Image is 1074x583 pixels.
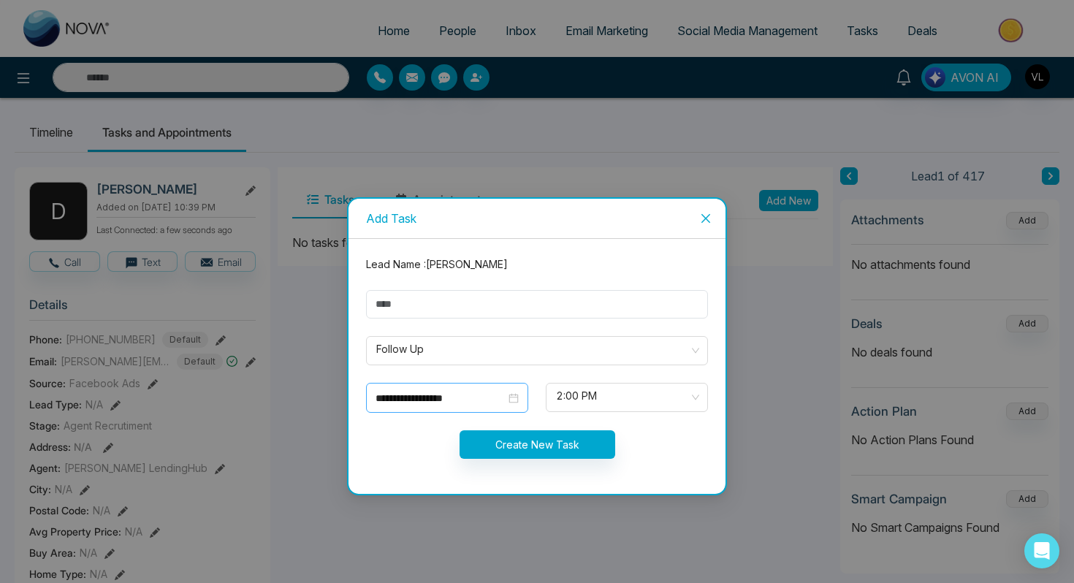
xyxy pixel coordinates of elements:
[556,385,698,410] span: 2:00 PM
[357,256,717,273] div: Lead Name : [PERSON_NAME]
[1024,533,1059,568] div: Open Intercom Messenger
[376,338,698,363] span: Follow Up
[366,210,708,226] div: Add Task
[700,213,712,224] span: close
[686,199,725,238] button: Close
[460,430,615,459] button: Create New Task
